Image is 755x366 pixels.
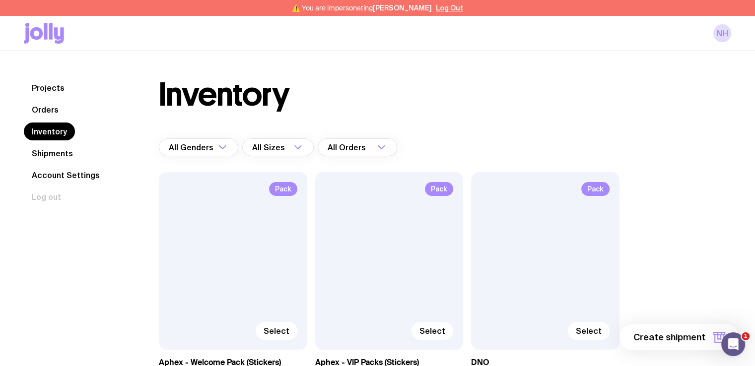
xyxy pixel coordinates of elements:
a: NH [713,24,731,42]
span: [PERSON_NAME] [373,4,432,12]
span: Create shipment [633,331,705,343]
span: All Orders [328,138,368,156]
button: Log out [24,188,69,206]
a: Orders [24,101,67,119]
span: All Sizes [252,138,287,156]
span: Pack [269,182,297,196]
a: Inventory [24,122,75,140]
div: Search for option [159,138,238,156]
span: Pack [425,182,453,196]
span: Select [576,326,602,336]
iframe: Intercom live chat [721,332,745,356]
a: Shipments [24,144,81,162]
button: Create shipment [619,324,739,350]
a: Account Settings [24,166,108,184]
input: Search for option [287,138,291,156]
span: 1 [742,332,750,340]
a: Projects [24,79,72,97]
span: All Genders [169,138,215,156]
div: Search for option [242,138,314,156]
button: Log Out [436,4,463,12]
span: Select [264,326,289,336]
span: Pack [581,182,610,196]
span: ⚠️ You are impersonating [292,4,432,12]
h1: Inventory [159,79,289,111]
span: Select [419,326,445,336]
div: Search for option [318,138,397,156]
input: Search for option [368,138,374,156]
